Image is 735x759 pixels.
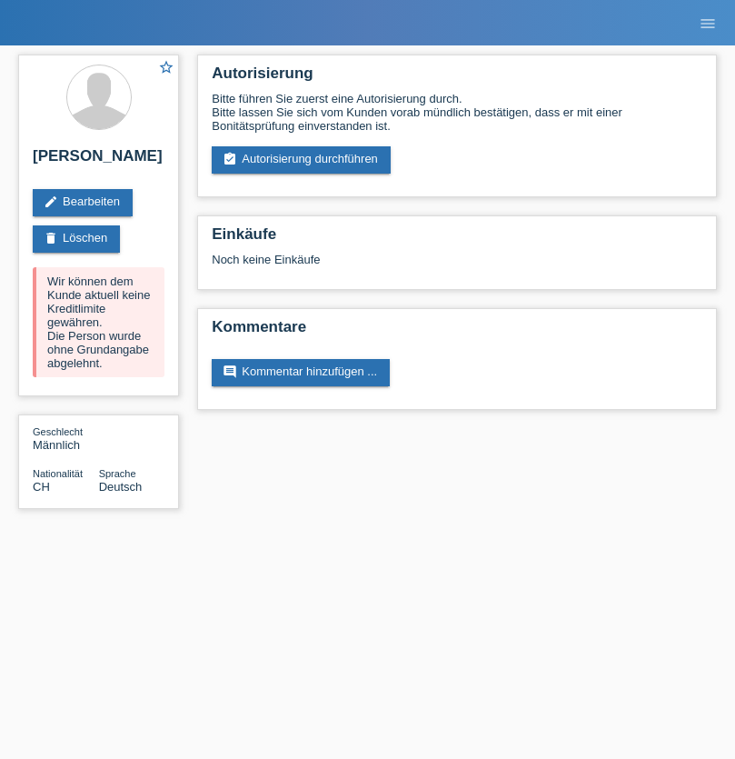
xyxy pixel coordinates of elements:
[33,225,120,253] a: deleteLöschen
[33,426,83,437] span: Geschlecht
[223,365,237,379] i: comment
[33,480,50,494] span: Schweiz
[33,424,99,452] div: Männlich
[99,480,143,494] span: Deutsch
[44,231,58,245] i: delete
[158,59,174,78] a: star_border
[212,225,702,253] h2: Einkäufe
[212,318,702,345] h2: Kommentare
[158,59,174,75] i: star_border
[33,189,133,216] a: editBearbeiten
[699,15,717,33] i: menu
[33,147,164,175] h2: [PERSON_NAME]
[33,267,164,377] div: Wir können dem Kunde aktuell keine Kreditlimite gewähren. Die Person wurde ohne Grundangabe abgel...
[33,468,83,479] span: Nationalität
[212,253,702,280] div: Noch keine Einkäufe
[212,92,702,133] div: Bitte führen Sie zuerst eine Autorisierung durch. Bitte lassen Sie sich vom Kunden vorab mündlich...
[212,146,391,174] a: assignment_turned_inAutorisierung durchführen
[212,65,702,92] h2: Autorisierung
[690,17,726,28] a: menu
[212,359,390,386] a: commentKommentar hinzufügen ...
[44,195,58,209] i: edit
[99,468,136,479] span: Sprache
[223,152,237,166] i: assignment_turned_in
